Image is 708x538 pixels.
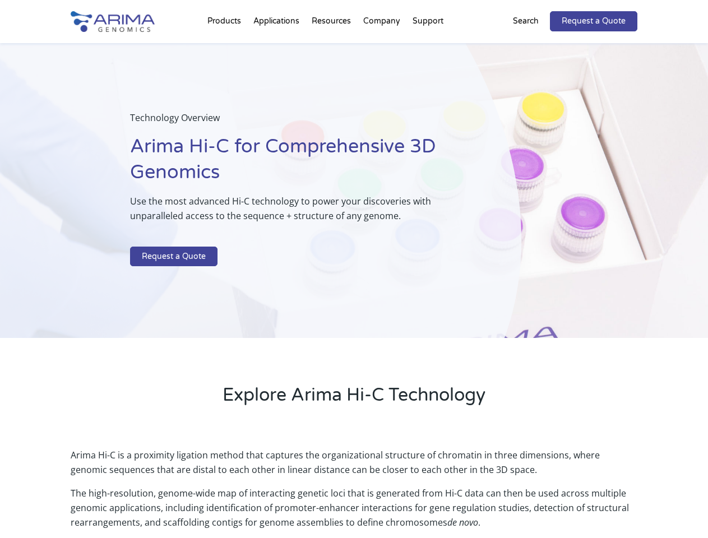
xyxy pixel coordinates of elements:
p: Technology Overview [130,110,465,134]
h1: Arima Hi-C for Comprehensive 3D Genomics [130,134,465,194]
p: Search [513,14,539,29]
p: Arima Hi-C is a proximity ligation method that captures the organizational structure of chromatin... [71,448,637,486]
i: de novo [447,516,478,528]
h2: Explore Arima Hi-C Technology [71,383,637,416]
a: Request a Quote [550,11,637,31]
img: Arima-Genomics-logo [71,11,155,32]
p: Use the most advanced Hi-C technology to power your discoveries with unparalleled access to the s... [130,194,465,232]
a: Request a Quote [130,247,218,267]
